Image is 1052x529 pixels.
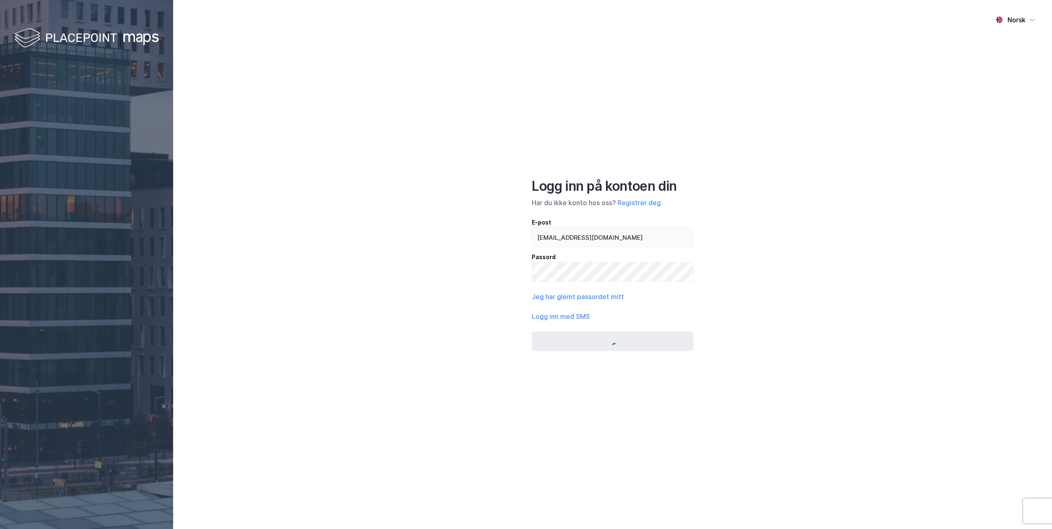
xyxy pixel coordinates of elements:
[532,292,624,302] button: Jeg har glemt passordet mitt
[14,26,159,51] img: logo-white.f07954bde2210d2a523dddb988cd2aa7.svg
[618,198,661,208] button: Registrer deg
[1007,15,1026,25] div: Norsk
[532,252,693,262] div: Passord
[532,218,693,227] div: E-post
[532,178,693,194] div: Logg inn på kontoen din
[532,311,590,321] button: Logg inn med SMS
[532,198,693,208] div: Har du ikke konto hos oss?
[1011,489,1052,529] iframe: Chat Widget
